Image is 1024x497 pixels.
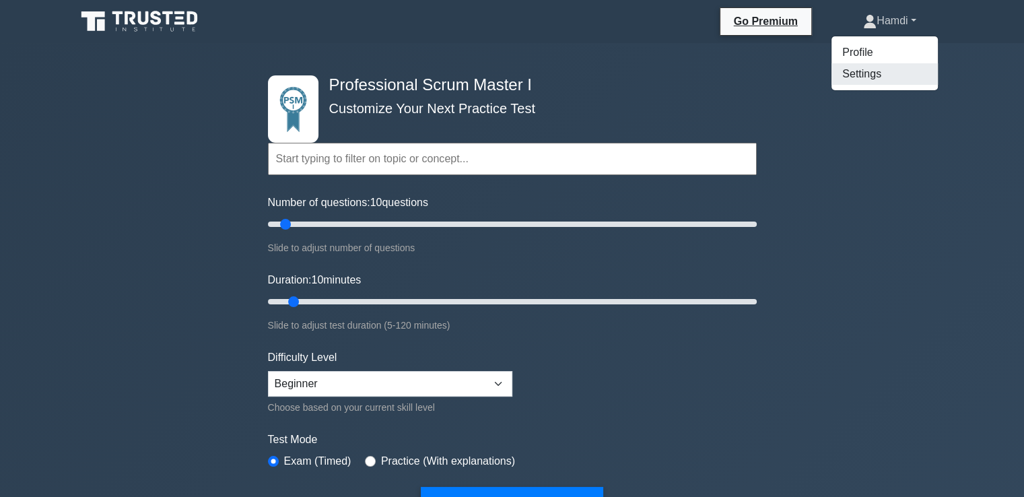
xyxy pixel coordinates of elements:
[268,432,757,448] label: Test Mode
[268,240,757,256] div: Slide to adjust number of questions
[726,13,806,30] a: Go Premium
[268,317,757,333] div: Slide to adjust test duration (5-120 minutes)
[268,399,512,416] div: Choose based on your current skill level
[268,350,337,366] label: Difficulty Level
[370,197,382,208] span: 10
[831,63,938,85] a: Settings
[831,42,938,63] a: Profile
[831,36,938,91] ul: Hamdi
[268,272,362,288] label: Duration: minutes
[284,453,351,469] label: Exam (Timed)
[268,195,428,211] label: Number of questions: questions
[324,75,691,95] h4: Professional Scrum Master I
[381,453,515,469] label: Practice (With explanations)
[831,7,948,34] a: Hamdi
[311,274,323,286] span: 10
[268,143,757,175] input: Start typing to filter on topic or concept...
